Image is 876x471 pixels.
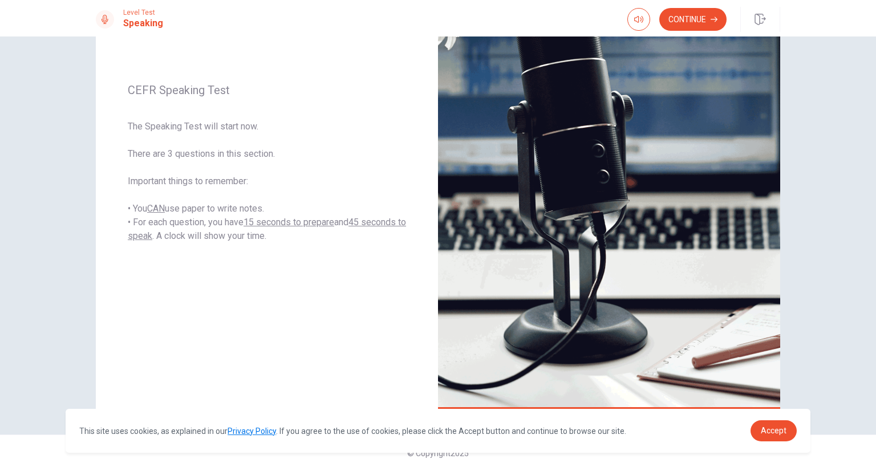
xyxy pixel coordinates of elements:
[751,420,797,441] a: dismiss cookie message
[128,120,406,243] span: The Speaking Test will start now. There are 3 questions in this section. Important things to reme...
[66,409,810,453] div: cookieconsent
[79,427,626,436] span: This site uses cookies, as explained in our . If you agree to the use of cookies, please click th...
[147,203,165,214] u: CAN
[128,83,406,97] span: CEFR Speaking Test
[123,17,163,30] h1: Speaking
[228,427,276,436] a: Privacy Policy
[244,217,334,228] u: 15 seconds to prepare
[123,9,163,17] span: Level Test
[659,8,727,31] button: Continue
[407,449,469,458] span: © Copyright 2025
[761,426,786,435] span: Accept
